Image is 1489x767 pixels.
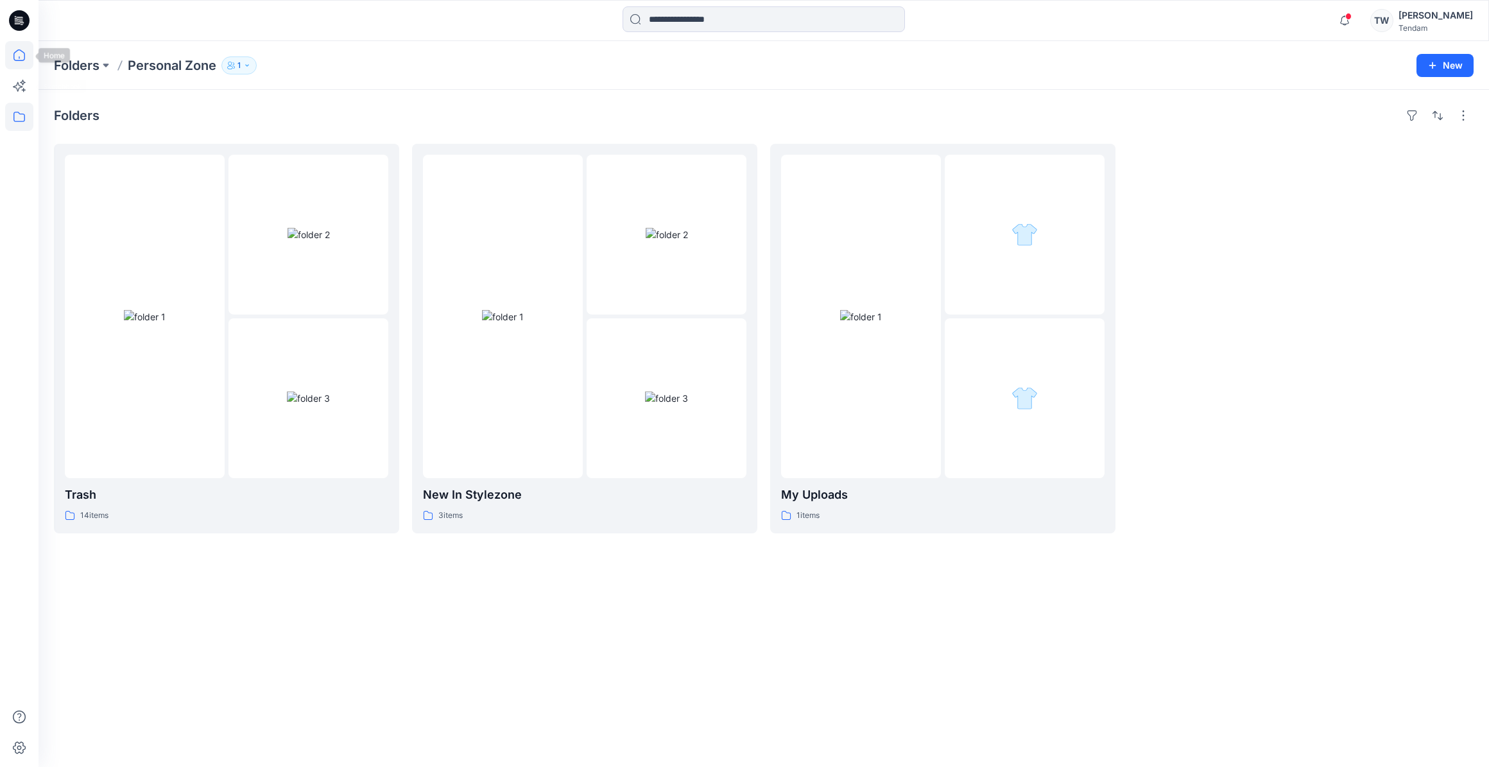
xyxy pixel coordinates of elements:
img: folder 1 [482,310,524,323]
a: folder 1folder 2folder 3New In Stylezone3items [412,144,757,533]
img: folder 1 [840,310,882,323]
a: folder 1folder 2folder 3My Uploads1items [770,144,1115,533]
p: Personal Zone [128,56,216,74]
img: folder 2 [288,228,330,241]
p: My Uploads [781,486,1105,504]
a: folder 1folder 2folder 3Trash14items [54,144,399,533]
p: 14 items [80,509,108,522]
p: Trash [65,486,388,504]
img: folder 2 [1011,221,1038,248]
div: [PERSON_NAME] [1399,8,1473,23]
p: 1 items [796,509,820,522]
h4: Folders [54,108,99,123]
img: folder 3 [1011,385,1038,411]
div: TW [1370,9,1393,32]
p: 1 [237,58,241,73]
button: New [1416,54,1474,77]
img: folder 3 [645,392,688,405]
img: folder 2 [646,228,688,241]
div: Tendam [1399,23,1473,33]
img: folder 3 [287,392,330,405]
p: 3 items [438,509,463,522]
button: 1 [221,56,257,74]
img: folder 1 [124,310,166,323]
p: New In Stylezone [423,486,746,504]
a: Folders [54,56,99,74]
